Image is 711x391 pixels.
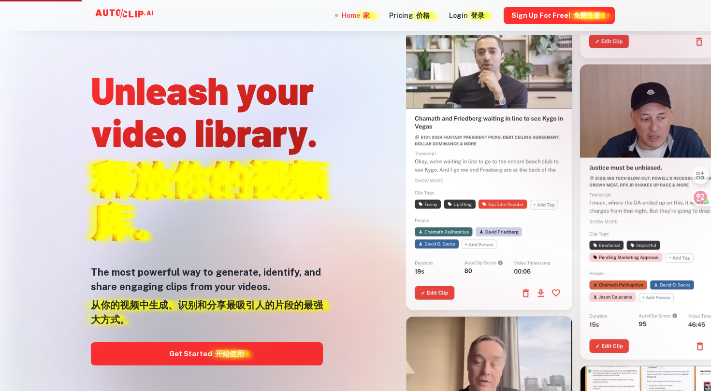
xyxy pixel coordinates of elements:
[416,12,430,19] font: 价格
[91,68,323,246] h1: Unleash your video library.
[363,12,370,19] font: 家
[91,299,323,325] font: 从你的视频中生成、识别和分享最吸引人的片段的最强大方式。
[471,12,484,19] font: 登录
[91,342,323,365] a: Get Started 开始使用
[573,12,607,19] font: 免费注册！
[504,7,615,24] button: Sign Up for free! 免费注册！
[91,265,323,331] h5: The most powerful way to generate, identify, and share engaging clips from your videos.
[91,155,323,244] font: 释放你的视频库。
